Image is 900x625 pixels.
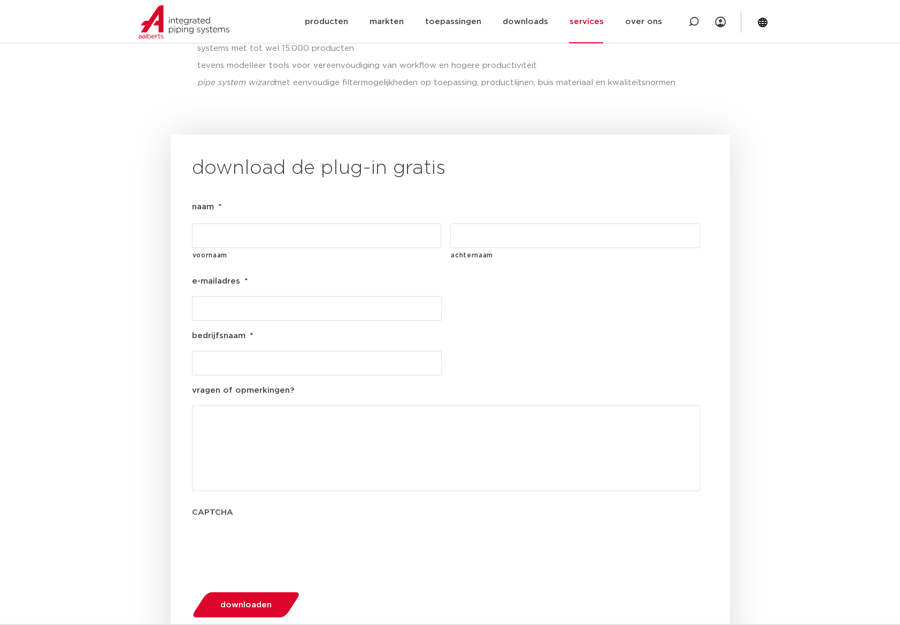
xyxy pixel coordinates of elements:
[192,156,709,181] h2: download de plug-in gratis
[220,600,272,608] span: downloaden
[188,591,303,618] button: downloaden
[197,79,275,87] em: pipe system wizard
[192,202,221,212] label: naam
[197,57,725,74] li: tevens modelleer tools voor vereenvoudiging van workflow en hogere productiviteit
[192,276,248,286] label: e-mailadres
[451,248,700,261] label: achternaam
[193,248,442,261] label: voornaam
[192,507,233,517] label: CAPTCHA
[192,385,294,395] label: vragen of opmerkingen?
[192,330,253,341] label: bedrijfsnaam
[197,74,725,92] li: met eenvoudige filtermogelijkheden op toepassing, productlijnen, buis materiaal en kwaliteitsnormen
[192,527,355,568] iframe: reCAPTCHA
